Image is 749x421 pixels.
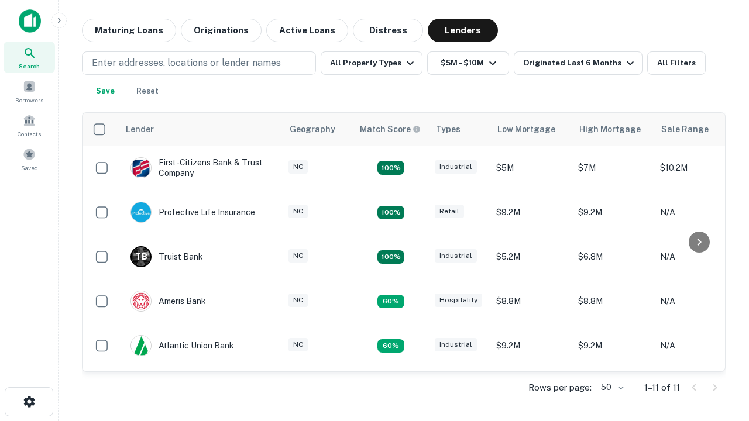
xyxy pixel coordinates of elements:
th: Geography [283,113,353,146]
div: Low Mortgage [497,122,555,136]
div: Industrial [435,249,477,263]
button: All Property Types [321,51,422,75]
div: Types [436,122,461,136]
button: Distress [353,19,423,42]
iframe: Chat Widget [690,290,749,346]
p: T B [135,251,147,263]
th: High Mortgage [572,113,654,146]
td: $8.8M [572,279,654,323]
td: $9.2M [572,323,654,368]
div: Capitalize uses an advanced AI algorithm to match your search with the best lender. The match sco... [360,123,421,136]
div: Matching Properties: 2, hasApolloMatch: undefined [377,161,404,175]
div: Industrial [435,160,477,174]
button: Reset [129,80,166,103]
a: Saved [4,143,55,175]
td: $9.2M [490,190,572,234]
button: Originated Last 6 Months [514,51,643,75]
button: Active Loans [266,19,348,42]
div: NC [288,160,308,174]
button: Maturing Loans [82,19,176,42]
th: Low Mortgage [490,113,572,146]
div: Retail [435,205,464,218]
div: First-citizens Bank & Trust Company [130,157,271,178]
button: Originations [181,19,262,42]
a: Borrowers [4,75,55,107]
div: 50 [596,379,626,396]
div: Truist Bank [130,246,203,267]
span: Borrowers [15,95,43,105]
div: Hospitality [435,294,482,307]
td: $9.2M [490,323,572,368]
th: Capitalize uses an advanced AI algorithm to match your search with the best lender. The match sco... [353,113,429,146]
div: High Mortgage [579,122,641,136]
div: Ameris Bank [130,291,206,312]
img: picture [131,336,151,356]
div: Matching Properties: 2, hasApolloMatch: undefined [377,206,404,220]
p: Rows per page: [528,381,592,395]
div: Matching Properties: 1, hasApolloMatch: undefined [377,339,404,353]
div: NC [288,338,308,351]
td: $5.2M [490,234,572,279]
th: Types [429,113,490,146]
div: NC [288,249,308,263]
div: Originated Last 6 Months [523,56,637,70]
span: Saved [21,163,38,172]
td: $6.8M [572,234,654,279]
button: Lenders [428,19,498,42]
td: $6.3M [572,368,654,412]
div: Atlantic Union Bank [130,335,234,356]
button: Save your search to get updates of matches that match your search criteria. [87,80,124,103]
div: Lender [126,122,154,136]
div: Sale Range [661,122,709,136]
a: Contacts [4,109,55,141]
span: Search [19,61,40,71]
p: Enter addresses, locations or lender names [92,56,281,70]
th: Lender [119,113,283,146]
button: Enter addresses, locations or lender names [82,51,316,75]
td: $9.2M [572,190,654,234]
img: capitalize-icon.png [19,9,41,33]
img: picture [131,158,151,178]
td: $6.3M [490,368,572,412]
h6: Match Score [360,123,418,136]
button: $5M - $10M [427,51,509,75]
div: NC [288,205,308,218]
img: picture [131,291,151,311]
span: Contacts [18,129,41,139]
div: Protective Life Insurance [130,202,255,223]
td: $7M [572,146,654,190]
div: Matching Properties: 1, hasApolloMatch: undefined [377,295,404,309]
div: NC [288,294,308,307]
button: All Filters [647,51,706,75]
td: $8.8M [490,279,572,323]
div: Geography [290,122,335,136]
div: Industrial [435,338,477,351]
p: 1–11 of 11 [644,381,680,395]
img: picture [131,202,151,222]
div: Matching Properties: 3, hasApolloMatch: undefined [377,250,404,264]
td: $5M [490,146,572,190]
a: Search [4,42,55,73]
